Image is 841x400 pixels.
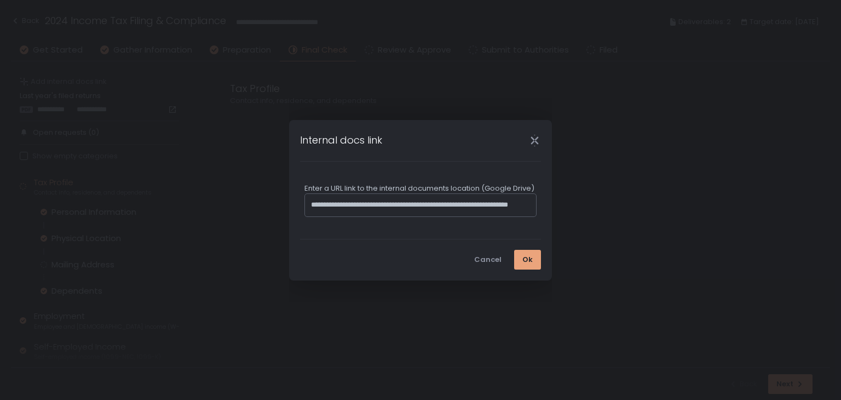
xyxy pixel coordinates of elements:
[304,184,537,193] div: Enter a URL link to the internal documents location (Google Drive)
[522,255,533,265] div: Ok
[466,250,510,270] button: Cancel
[517,134,552,147] div: Close
[514,250,541,270] button: Ok
[300,133,382,147] h1: Internal docs link
[474,255,502,265] div: Cancel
